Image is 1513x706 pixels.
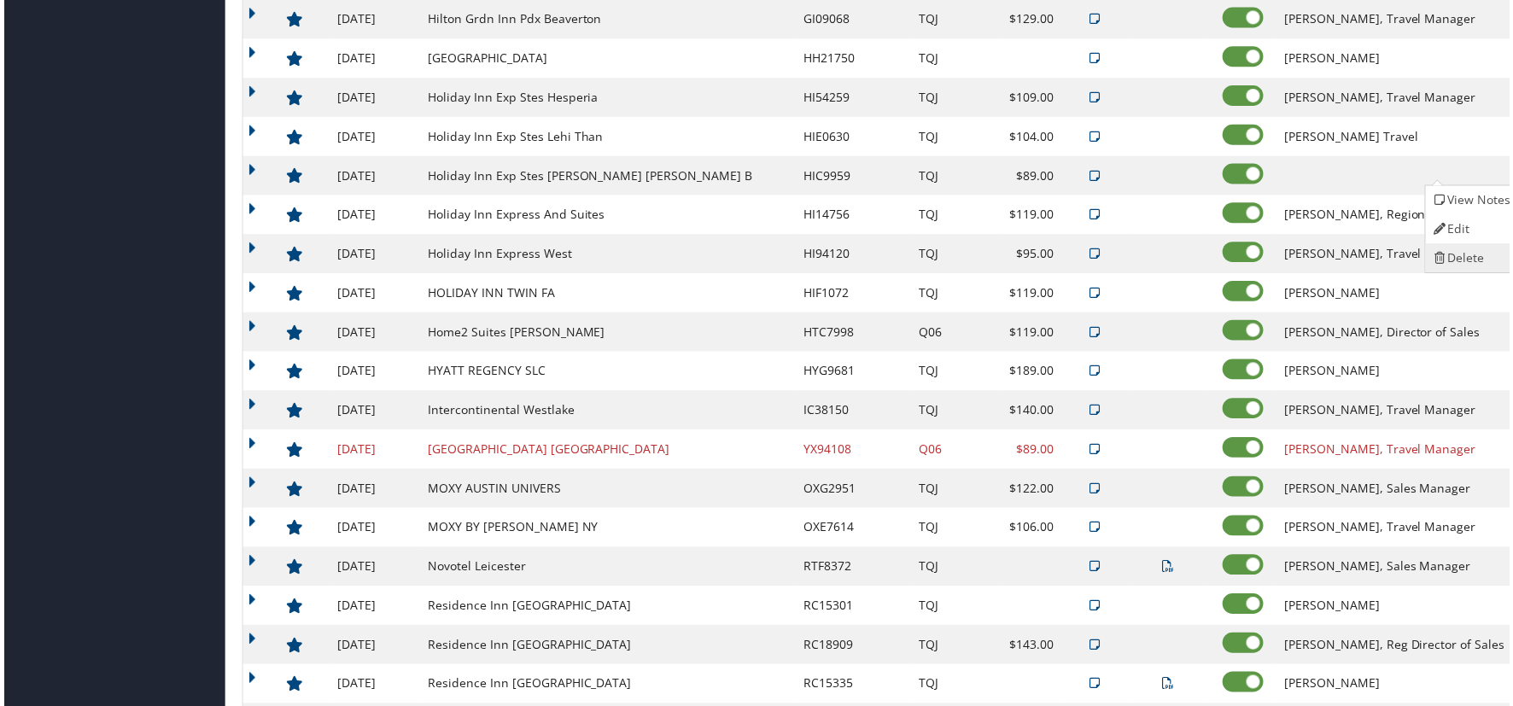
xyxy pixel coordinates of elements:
[326,471,418,511] td: [DATE]
[1002,118,1063,157] td: $104.00
[326,314,418,353] td: [DATE]
[326,79,418,118] td: [DATE]
[418,511,795,550] td: MOXY BY [PERSON_NAME] NY
[418,393,795,432] td: Intercontinental Westlake
[1002,353,1063,393] td: $189.00
[795,314,911,353] td: HTC7998
[326,236,418,275] td: [DATE]
[795,39,911,79] td: HH21750
[326,353,418,393] td: [DATE]
[795,550,911,589] td: RTF8372
[1002,432,1063,471] td: $89.00
[418,39,795,79] td: [GEOGRAPHIC_DATA]
[911,353,1002,393] td: TQJ
[795,511,911,550] td: OXE7614
[911,393,1002,432] td: TQJ
[795,157,911,196] td: HIC9959
[326,196,418,236] td: [DATE]
[795,196,911,236] td: HI14756
[418,275,795,314] td: HOLIDAY INN TWIN FA
[911,432,1002,471] td: Q06
[418,79,795,118] td: Holiday Inn Exp Stes Hesperia
[326,511,418,550] td: [DATE]
[795,79,911,118] td: HI54259
[326,550,418,589] td: [DATE]
[911,157,1002,196] td: TQJ
[1002,196,1063,236] td: $119.00
[1002,471,1063,511] td: $122.00
[911,79,1002,118] td: TQJ
[326,628,418,668] td: [DATE]
[795,353,911,393] td: HYG9681
[911,314,1002,353] td: Q06
[326,275,418,314] td: [DATE]
[795,628,911,668] td: RC18909
[1002,157,1063,196] td: $89.00
[911,196,1002,236] td: TQJ
[795,589,911,628] td: RC15301
[795,432,911,471] td: YX94108
[795,275,911,314] td: HIF1072
[326,432,418,471] td: [DATE]
[1002,314,1063,353] td: $119.00
[1002,511,1063,550] td: $106.00
[795,236,911,275] td: HI94120
[326,157,418,196] td: [DATE]
[1002,236,1063,275] td: $95.00
[326,393,418,432] td: [DATE]
[1002,628,1063,668] td: $143.00
[911,118,1002,157] td: TQJ
[326,118,418,157] td: [DATE]
[1002,275,1063,314] td: $119.00
[1002,79,1063,118] td: $109.00
[418,314,795,353] td: Home2 Suites [PERSON_NAME]
[1002,393,1063,432] td: $140.00
[911,39,1002,79] td: TQJ
[911,550,1002,589] td: TQJ
[418,196,795,236] td: Holiday Inn Express And Suites
[418,157,795,196] td: Holiday Inn Exp Stes [PERSON_NAME] [PERSON_NAME] B
[418,353,795,393] td: HYATT REGENCY SLC
[911,471,1002,511] td: TQJ
[911,628,1002,668] td: TQJ
[418,118,795,157] td: Holiday Inn Exp Stes Lehi Than
[795,118,911,157] td: HIE0630
[418,432,795,471] td: [GEOGRAPHIC_DATA] [GEOGRAPHIC_DATA]
[911,589,1002,628] td: TQJ
[911,511,1002,550] td: TQJ
[795,393,911,432] td: IC38150
[326,39,418,79] td: [DATE]
[418,236,795,275] td: Holiday Inn Express West
[418,589,795,628] td: Residence Inn [GEOGRAPHIC_DATA]
[795,471,911,511] td: OXG2951
[418,471,795,511] td: MOXY AUSTIN UNIVERS
[326,589,418,628] td: [DATE]
[911,236,1002,275] td: TQJ
[418,628,795,668] td: Residence Inn [GEOGRAPHIC_DATA]
[418,550,795,589] td: Novotel Leicester
[911,275,1002,314] td: TQJ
